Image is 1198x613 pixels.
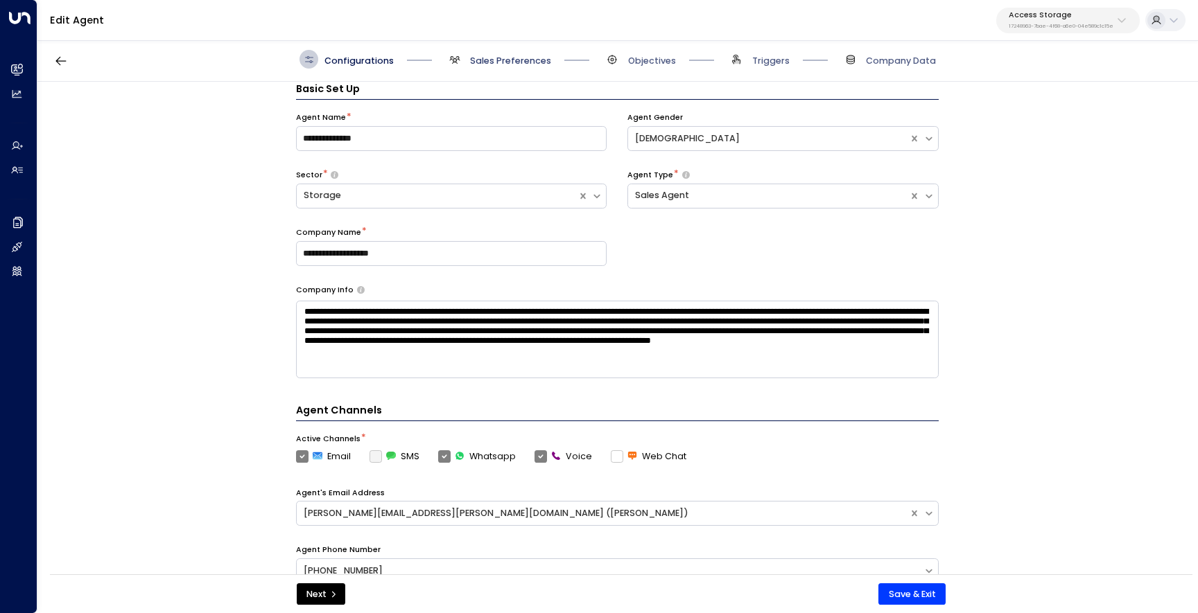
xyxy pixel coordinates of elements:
h3: Basic Set Up [296,82,939,100]
div: To activate this channel, please go to the Integrations page [370,450,419,463]
label: Company Info [296,285,354,296]
label: Agent Name [296,112,346,123]
label: Sector [296,170,322,181]
label: Company Name [296,227,361,238]
button: Save & Exit [878,583,946,605]
p: Access Storage [1009,11,1113,19]
label: Agent's Email Address [296,488,385,499]
label: Active Channels [296,434,361,445]
div: [PHONE_NUMBER] [304,565,917,578]
h4: Agent Channels [296,403,939,421]
button: Select whether your copilot will handle inquiries directly from leads or from brokers representin... [331,171,338,179]
span: Company Data [866,55,936,67]
button: Access Storage17248963-7bae-4f68-a6e0-04e589c1c15e [996,8,1140,33]
label: Voice [535,450,592,463]
label: Whatsapp [438,450,516,463]
a: Edit Agent [50,13,104,27]
label: Email [296,450,351,463]
div: Sales Agent [635,189,902,202]
p: 17248963-7bae-4f68-a6e0-04e589c1c15e [1009,24,1113,29]
span: Triggers [752,55,790,67]
span: Sales Preferences [470,55,551,67]
label: Agent Gender [627,112,683,123]
label: Web Chat [611,450,686,463]
label: Agent Type [627,170,673,181]
div: Storage [304,189,571,202]
span: Objectives [628,55,676,67]
button: Next [297,583,345,605]
button: Provide a brief overview of your company, including your industry, products or services, and any ... [357,286,365,294]
label: Agent Phone Number [296,544,381,556]
div: [PERSON_NAME][EMAIL_ADDRESS][PERSON_NAME][DOMAIN_NAME] ([PERSON_NAME]) [304,507,903,520]
button: Select whether your copilot will handle inquiries directly from leads or from brokers representin... [682,171,690,179]
label: SMS [370,450,419,463]
div: [DEMOGRAPHIC_DATA] [635,132,902,145]
span: Configurations [324,55,394,67]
